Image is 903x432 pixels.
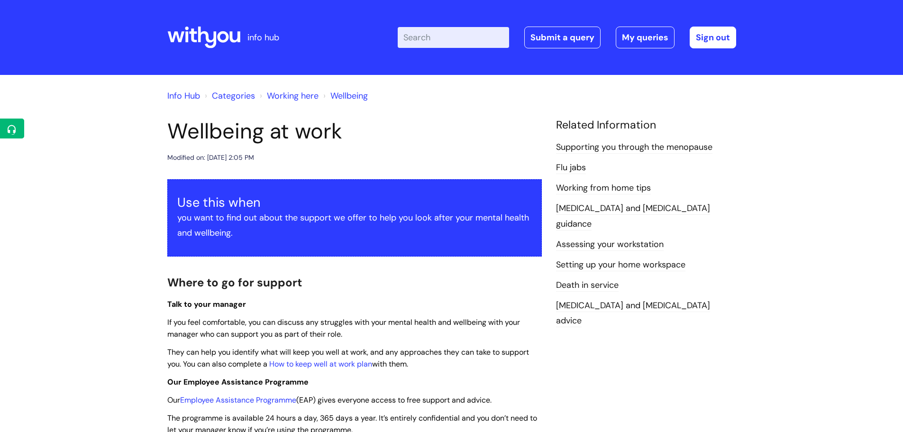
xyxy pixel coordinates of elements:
[167,317,520,339] span: If you feel comfortable, you can discuss any struggles with your mental health and wellbeing with...
[269,359,372,369] a: How to keep well at work plan
[167,152,254,164] div: Modified on: [DATE] 2:05 PM
[330,90,368,101] a: Wellbeing
[167,90,200,101] a: Info Hub
[690,27,736,48] a: Sign out
[167,395,492,405] span: Our (EAP) gives everyone access to free support and advice.
[257,88,319,103] li: Working here
[556,182,651,194] a: Working from home tips
[167,275,302,290] span: Where to go for support
[556,202,710,230] a: [MEDICAL_DATA] and [MEDICAL_DATA] guidance
[212,90,255,101] a: Categories
[267,90,319,101] a: Working here
[167,299,246,309] span: Talk to your manager
[180,395,296,405] a: Employee Assistance Programme
[556,300,710,327] a: [MEDICAL_DATA] and [MEDICAL_DATA] advice
[177,195,532,210] h3: Use this when
[177,210,532,241] p: you want to find out about the support we offer to help you look after your mental health and wel...
[556,162,586,174] a: Flu jabs
[556,279,619,292] a: Death in service
[202,88,255,103] li: Solution home
[616,27,675,48] a: My queries
[247,30,279,45] p: info hub
[556,259,685,271] a: Setting up your home workspace
[556,141,712,154] a: Supporting you through the menopause
[167,377,309,387] span: Our Employee Assistance Programme
[398,27,509,48] input: Search
[321,88,368,103] li: Wellbeing
[524,27,601,48] a: Submit a query
[556,119,736,132] h4: Related Information
[167,347,529,369] span: They can help you identify what will keep you well at work, and any approaches they can take to s...
[556,239,664,251] a: Assessing your workstation
[372,359,408,369] span: with them.
[398,27,736,48] div: | -
[167,119,542,144] h1: Wellbeing at work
